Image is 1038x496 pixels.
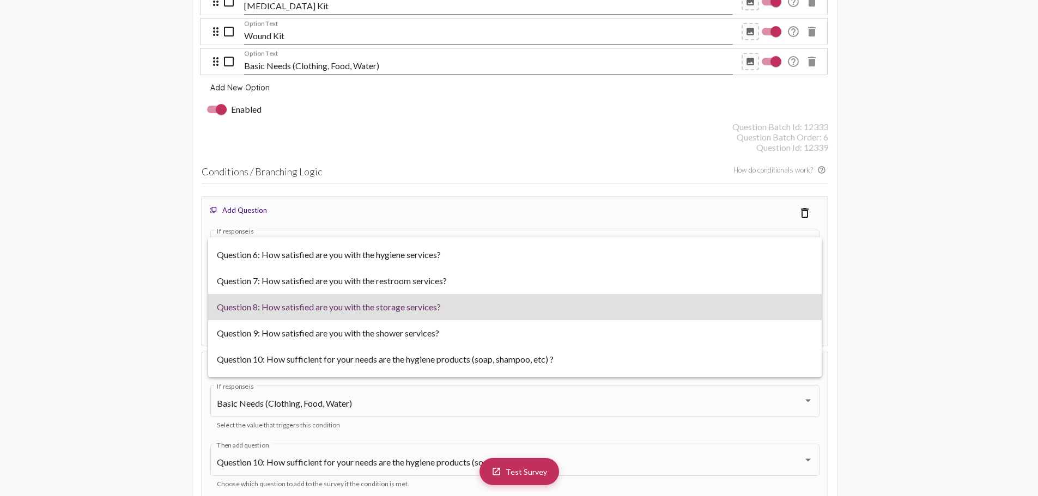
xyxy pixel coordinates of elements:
[217,372,813,399] span: Question 11: How often do you use our services?
[217,268,813,294] span: Question 7: How satisfied are you with the restroom services?
[217,346,813,372] span: Question 10: How sufficient for your needs are the hygiene products (soap, shampoo, etc) ?
[217,320,813,346] span: Question 9: How satisfied are you with the shower services?
[217,242,813,268] span: Question 6: How satisfied are you with the hygiene services?
[217,294,813,320] span: Question 8: How satisfied are you with the storage services?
